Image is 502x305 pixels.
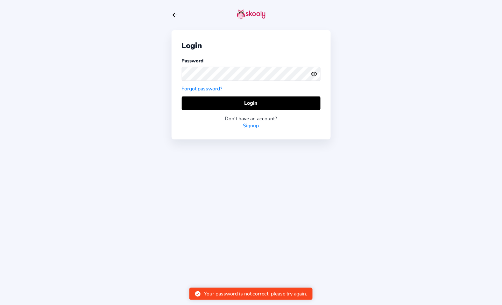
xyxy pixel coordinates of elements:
ion-icon: checkmark circle [194,291,201,297]
a: Signup [243,122,259,129]
div: Your password is not correct, please try again. [204,290,308,297]
ion-icon: eye outline [311,71,317,77]
button: eye outlineeye off outline [311,71,320,77]
a: Forgot password? [182,85,223,92]
div: Login [182,40,321,51]
button: Login [182,96,321,110]
label: Password [182,58,204,64]
div: Don't have an account? [182,115,321,122]
img: skooly-logo.png [237,9,265,19]
button: arrow back outline [172,11,179,18]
